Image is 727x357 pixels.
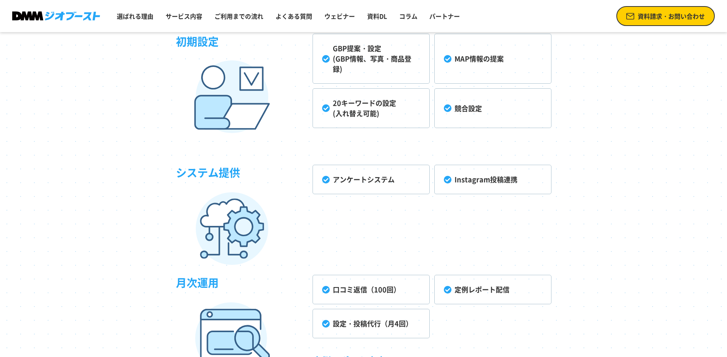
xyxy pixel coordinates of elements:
[163,8,205,24] a: サービス内容
[313,165,430,194] li: アンケートシステム
[616,6,715,26] a: 資料請求・お問い合わせ
[426,8,463,24] a: パートナー
[114,8,156,24] a: 選ばれる理由
[434,88,551,128] li: 競合設定
[12,11,100,21] img: DMMジオブースト
[176,165,313,238] h3: システム提供
[434,165,551,194] li: Instagram投稿連携
[313,88,430,128] li: 20キーワードの設定 (入れ替え可能)
[638,11,705,21] span: 資料請求・お問い合わせ
[434,34,551,84] li: MAP情報の提案
[396,8,421,24] a: コラム
[434,275,551,304] li: 定例レポート配信
[364,8,390,24] a: 資料DL
[272,8,315,24] a: よくある質問
[321,8,358,24] a: ウェビナー
[313,34,430,84] li: GBP提案・設定 (GBP情報、写真・商品登録)
[313,309,430,338] li: 設定・投稿代行（月4回）
[176,34,313,128] h3: 初期設定
[313,275,430,304] li: 口コミ返信（100回）
[211,8,266,24] a: ご利用までの流れ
